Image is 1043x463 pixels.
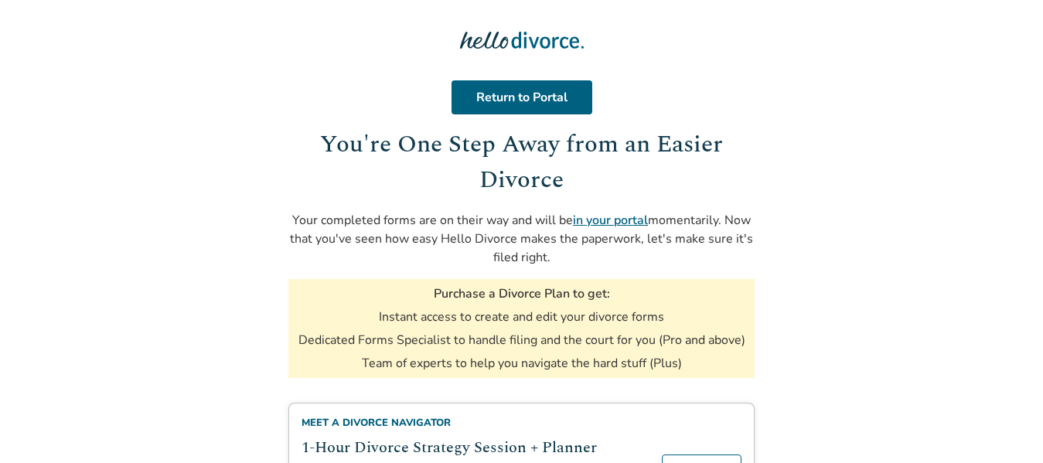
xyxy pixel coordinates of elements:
[302,436,643,459] h2: 1-Hour Divorce Strategy Session + Planner
[288,127,755,199] h1: You're One Step Away from an Easier Divorce
[288,211,755,267] p: Your completed forms are on their way and will be momentarily. Now that you've seen how easy Hell...
[434,285,610,302] h3: Purchase a Divorce Plan to get:
[457,417,467,427] span: info
[362,355,682,372] li: Team of experts to help you navigate the hard stuff (Plus)
[460,25,584,56] img: Hello Divorce Logo
[379,308,664,325] li: Instant access to create and edit your divorce forms
[298,332,745,349] li: Dedicated Forms Specialist to handle filing and the court for you (Pro and above)
[452,80,592,114] a: Return to Portal
[302,416,643,430] div: Meet a divorce navigator
[573,212,648,229] a: in your portal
